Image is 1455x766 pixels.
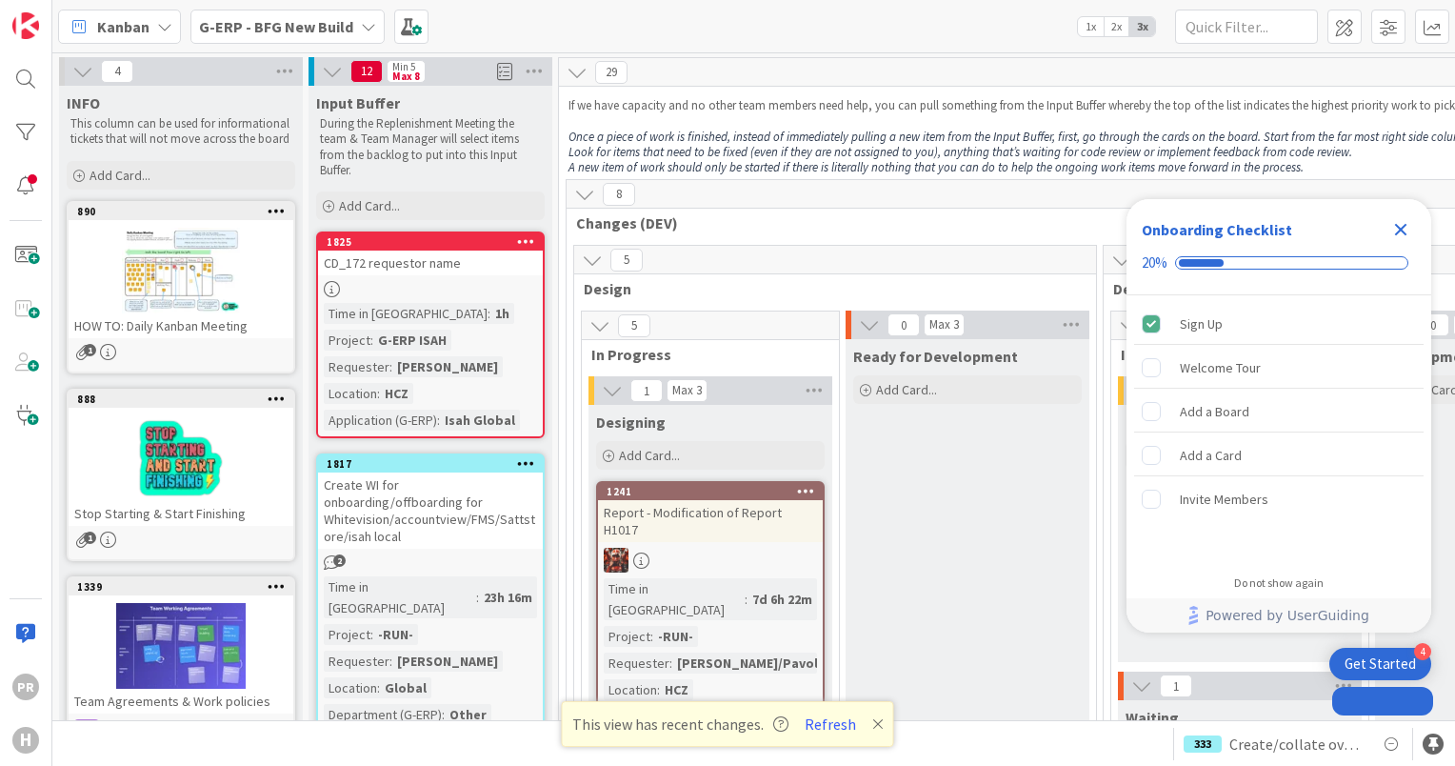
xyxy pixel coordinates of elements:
[1121,345,1345,364] span: In Progress
[324,303,488,324] div: Time in [GEOGRAPHIC_DATA]
[1160,675,1192,697] span: 1
[69,203,293,338] div: 890HOW TO: Daily Kanban Meeting
[747,589,817,610] div: 7d 6h 22m
[324,624,370,645] div: Project
[445,704,491,725] div: Other
[377,677,380,698] span: :
[1180,312,1223,335] div: Sign Up
[324,383,377,404] div: Location
[876,381,937,398] span: Add Card...
[1206,604,1369,627] span: Powered by UserGuiding
[69,501,293,526] div: Stop Starting & Start Finishing
[1175,10,1318,44] input: Quick Filter...
[1180,488,1268,511] div: Invite Members
[887,313,920,336] span: 0
[339,197,400,214] span: Add Card...
[370,330,373,351] span: :
[1180,444,1242,467] div: Add a Card
[1126,199,1431,633] div: Checklist Container
[568,159,1304,175] em: A new item of work should only be started if there is literally nothing that you can do to help t...
[67,201,295,373] a: 890HOW TO: Daily Kanban Meeting
[199,17,353,36] b: G-ERP - BFG New Build
[67,576,295,757] a: 1339Team Agreements & Work policies
[584,279,1072,298] span: Design
[318,473,543,549] div: Create WI for onboarding/offboarding for Whitevision/accountview/FMS/Sattstore/isah local
[598,483,823,542] div: 1241Report - Modification of Report H1017
[69,578,293,714] div: 1339Team Agreements & Work policies
[67,93,100,112] span: INFO
[380,383,413,404] div: HCZ
[591,345,815,364] span: In Progress
[1134,391,1424,433] div: Add a Board is incomplete.
[318,455,543,473] div: 1817
[77,205,293,218] div: 890
[1142,254,1416,272] div: Checklist progress: 20%
[392,62,415,71] div: Min 5
[604,679,657,700] div: Location
[389,651,392,672] span: :
[77,580,293,594] div: 1339
[672,386,702,395] div: Max 3
[798,712,863,736] button: Refresh
[610,249,643,272] span: 5
[630,379,663,402] span: 1
[1142,254,1167,272] div: 20%
[657,679,660,700] span: :
[12,727,39,754] div: H
[745,589,747,610] span: :
[1129,17,1155,36] span: 3x
[101,60,133,83] span: 4
[669,653,672,674] span: :
[370,624,373,645] span: :
[1385,214,1416,245] div: Close Checklist
[929,320,959,330] div: Max 3
[84,532,96,544] span: 1
[389,356,392,377] span: :
[316,93,400,112] span: Input Buffer
[380,677,431,698] div: Global
[69,203,293,220] div: 890
[476,587,479,608] span: :
[69,391,293,408] div: 888
[318,233,543,251] div: 1825
[1142,218,1292,241] div: Onboarding Checklist
[490,303,514,324] div: 1h
[69,391,293,526] div: 888Stop Starting & Start Finishing
[604,578,745,620] div: Time in [GEOGRAPHIC_DATA]
[607,485,823,498] div: 1241
[604,548,628,573] img: JK
[1104,17,1129,36] span: 2x
[603,183,635,206] span: 8
[479,587,537,608] div: 23h 16m
[598,500,823,542] div: Report - Modification of Report H1017
[318,233,543,275] div: 1825CD_172 requestor name
[660,679,693,700] div: HCZ
[604,653,669,674] div: Requester
[318,455,543,549] div: 1817Create WI for onboarding/offboarding for Whitevision/accountview/FMS/Sattstore/isah local
[1184,736,1222,753] div: 333
[1229,733,1365,756] span: Create/collate overview of Facility applications
[324,704,442,725] div: Department (G-ERP)
[1329,648,1431,680] div: Open Get Started checklist, remaining modules: 4
[619,447,680,464] span: Add Card...
[440,410,520,431] div: Isah Global
[1126,295,1431,563] div: Checklist items
[327,457,543,471] div: 1817
[595,61,628,84] span: 29
[568,144,1352,160] em: Look for items that need to be fixed (even if they are not assigned to you), anything that’s wait...
[84,344,96,356] span: 1
[1134,434,1424,476] div: Add a Card is incomplete.
[392,356,503,377] div: [PERSON_NAME]
[1180,356,1261,379] div: Welcome Tour
[598,483,823,500] div: 1241
[320,116,541,178] p: During the Replenishment Meeting the team & Team Manager will select items from the backlog to pu...
[327,235,543,249] div: 1825
[77,393,293,406] div: 888
[90,167,150,184] span: Add Card...
[12,674,39,700] div: PR
[324,651,389,672] div: Requester
[67,389,295,561] a: 888Stop Starting & Start Finishing
[1134,478,1424,520] div: Invite Members is incomplete.
[392,71,420,81] div: Max 8
[1078,17,1104,36] span: 1x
